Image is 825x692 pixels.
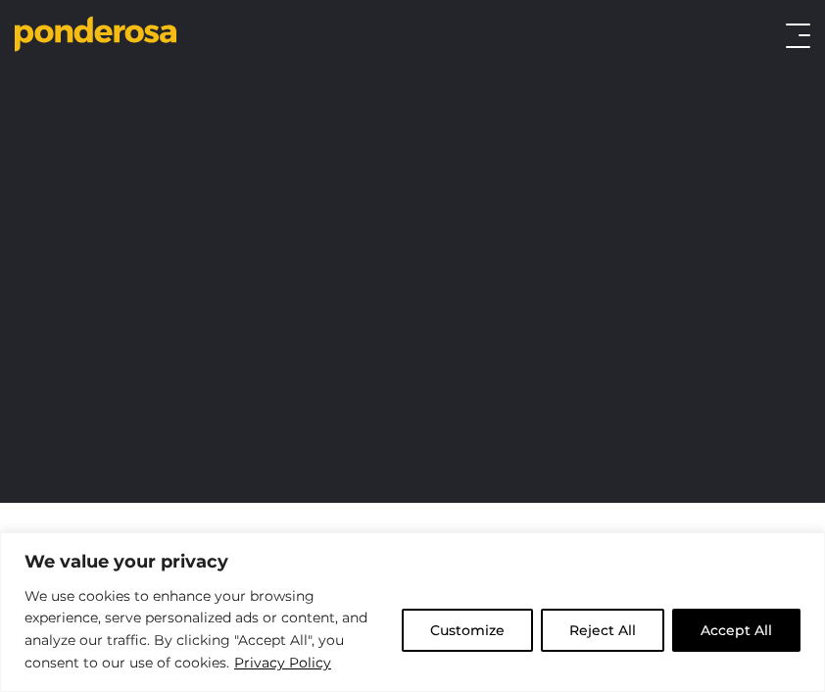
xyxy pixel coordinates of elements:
button: Customize [402,609,533,652]
a: Privacy Policy [233,651,332,674]
button: Reject All [541,609,664,652]
button: Toggle menu [786,24,810,48]
button: Accept All [672,609,801,652]
a: Go to homepage [15,16,192,55]
p: We value your privacy [24,550,801,573]
p: We use cookies to enhance your browsing experience, serve personalized ads or content, and analyz... [24,585,387,675]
